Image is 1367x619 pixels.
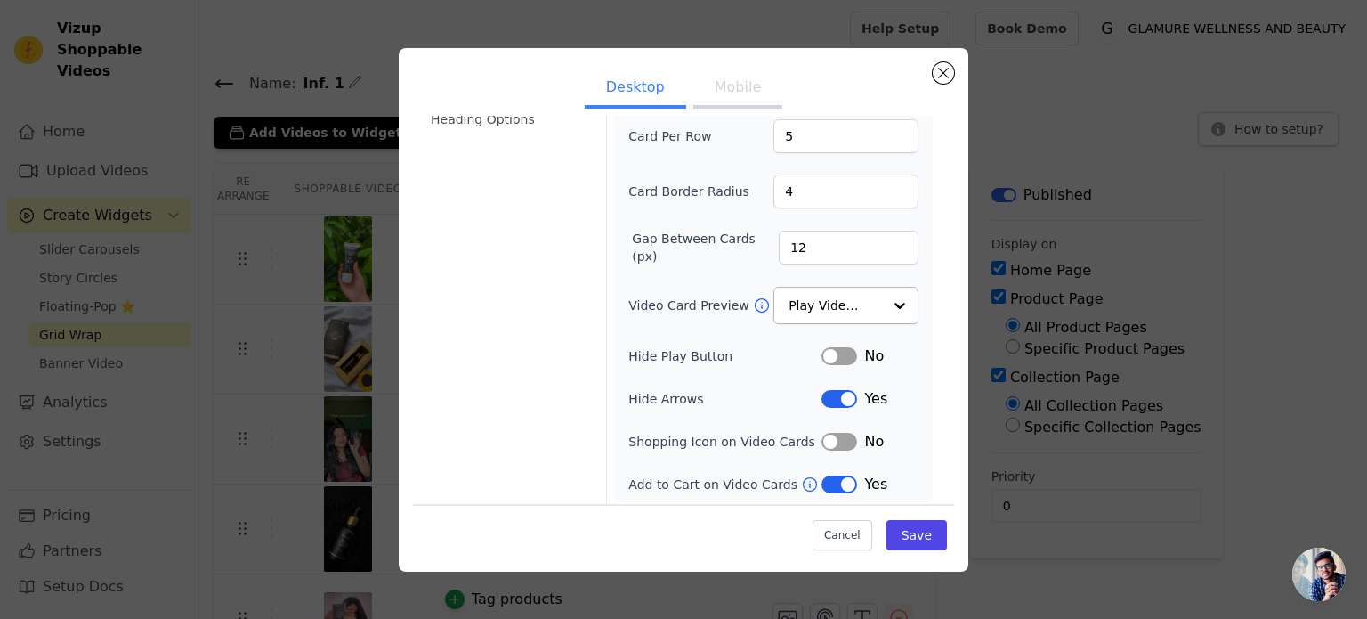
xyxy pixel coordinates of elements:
span: No [864,346,884,367]
button: Mobile [693,69,782,109]
span: No [864,431,884,452]
span: Yes [864,474,887,495]
label: Hide Arrows [628,390,821,408]
label: Gap Between Cards (px) [632,230,779,265]
li: Heading Options [420,102,595,137]
label: Card Per Row [628,127,725,145]
button: Save [886,520,947,550]
button: Close modal [933,62,954,84]
button: Desktop [585,69,686,109]
button: Cancel [813,520,872,550]
span: Yes [864,388,887,410]
label: Hide Play Button [628,347,821,365]
label: Card Border Radius [628,183,749,200]
label: Video Card Preview [628,297,752,314]
div: Open chat [1292,548,1346,601]
label: Add to Cart on Video Cards [628,476,801,493]
label: Shopping Icon on Video Cards [628,433,821,451]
